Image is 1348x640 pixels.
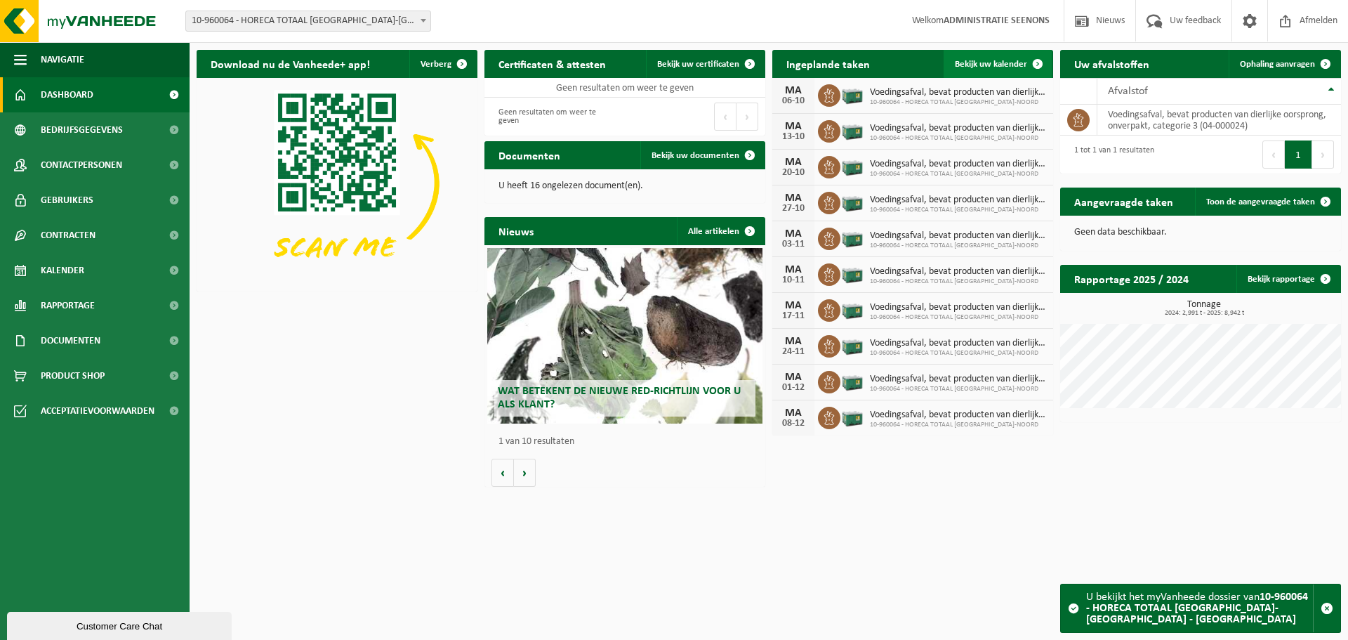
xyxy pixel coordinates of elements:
span: Product Shop [41,358,105,393]
div: U bekijkt het myVanheede dossier van [1086,585,1313,632]
span: 10-960064 - HORECA TOTAAL [GEOGRAPHIC_DATA]-NOORD [870,421,1046,429]
span: Contactpersonen [41,148,122,183]
button: Vorige [491,459,514,487]
div: MA [779,228,807,240]
span: Voedingsafval, bevat producten van dierlijke oorsprong, onverpakt, categorie 3 [870,195,1046,206]
span: Voedingsafval, bevat producten van dierlijke oorsprong, onverpakt, categorie 3 [870,123,1046,134]
img: PB-LB-0680-HPE-GN-01 [840,261,864,285]
span: Dashboard [41,77,93,112]
span: Documenten [41,323,100,358]
span: 10-960064 - HORECA TOTAAL [GEOGRAPHIC_DATA]-NOORD [870,170,1046,178]
span: Toon de aangevraagde taken [1206,197,1315,207]
span: Bekijk uw kalender [955,60,1027,69]
div: 1 tot 1 van 1 resultaten [1067,139,1154,170]
a: Bekijk uw kalender [944,50,1052,78]
h2: Nieuws [484,217,548,244]
div: MA [779,121,807,132]
div: 08-12 [779,419,807,429]
img: PB-LB-0680-HPE-GN-01 [840,154,864,178]
div: MA [779,336,807,347]
span: Acceptatievoorwaarden [41,393,154,429]
h2: Rapportage 2025 / 2024 [1060,265,1203,292]
p: Geen data beschikbaar. [1074,228,1327,237]
div: MA [779,407,807,419]
span: 10-960064 - HORECA TOTAAL ANTWERPEN-NOORD - ANTWERPEN [185,11,431,32]
img: PB-LB-0680-HPE-GN-01 [840,333,864,357]
img: PB-LB-0680-HPE-GN-01 [840,226,864,249]
p: 1 van 10 resultaten [498,437,758,447]
img: PB-LB-0680-HPE-GN-01 [840,190,864,214]
strong: 10-960064 - HORECA TOTAAL [GEOGRAPHIC_DATA]-[GEOGRAPHIC_DATA] - [GEOGRAPHIC_DATA] [1086,592,1308,625]
span: Gebruikers [41,183,93,218]
img: PB-LB-0680-HPE-GN-01 [840,82,864,106]
a: Bekijk uw certificaten [646,50,764,78]
span: Voedingsafval, bevat producten van dierlijke oorsprong, onverpakt, categorie 3 [870,302,1046,313]
a: Wat betekent de nieuwe RED-richtlijn voor u als klant? [487,248,762,424]
button: Previous [1262,141,1285,169]
button: Next [1312,141,1334,169]
span: Voedingsafval, bevat producten van dierlijke oorsprong, onverpakt, categorie 3 [870,230,1046,242]
span: Afvalstof [1108,86,1148,97]
span: Voedingsafval, bevat producten van dierlijke oorsprong, onverpakt, categorie 3 [870,266,1046,277]
div: MA [779,264,807,275]
span: Voedingsafval, bevat producten van dierlijke oorsprong, onverpakt, categorie 3 [870,159,1046,170]
img: PB-LB-0680-HPE-GN-01 [840,405,864,429]
span: Rapportage [41,288,95,323]
span: Wat betekent de nieuwe RED-richtlijn voor u als klant? [498,386,741,410]
img: Download de VHEPlus App [197,78,477,289]
div: MA [779,192,807,204]
div: 27-10 [779,204,807,214]
a: Toon de aangevraagde taken [1195,188,1340,216]
span: Voedingsafval, bevat producten van dierlijke oorsprong, onverpakt, categorie 3 [870,338,1046,349]
span: Bekijk uw certificaten [657,60,739,69]
a: Alle artikelen [677,217,764,245]
span: 10-960064 - HORECA TOTAAL [GEOGRAPHIC_DATA]-NOORD [870,277,1046,286]
span: Bekijk uw documenten [652,151,739,160]
p: U heeft 16 ongelezen document(en). [498,181,751,191]
div: MA [779,157,807,168]
h2: Certificaten & attesten [484,50,620,77]
span: Verberg [421,60,451,69]
h2: Download nu de Vanheede+ app! [197,50,384,77]
div: 20-10 [779,168,807,178]
h2: Uw afvalstoffen [1060,50,1163,77]
span: Voedingsafval, bevat producten van dierlijke oorsprong, onverpakt, categorie 3 [870,374,1046,385]
span: 10-960064 - HORECA TOTAAL [GEOGRAPHIC_DATA]-NOORD [870,134,1046,143]
h3: Tonnage [1067,300,1341,317]
h2: Aangevraagde taken [1060,188,1187,215]
button: Next [736,103,758,131]
a: Bekijk uw documenten [640,141,764,169]
span: Voedingsafval, bevat producten van dierlijke oorsprong, onverpakt, categorie 3 [870,410,1046,421]
span: Bedrijfsgegevens [41,112,123,148]
div: 06-10 [779,96,807,106]
a: Ophaling aanvragen [1229,50,1340,78]
span: Kalender [41,253,84,288]
td: Geen resultaten om weer te geven [484,78,765,98]
span: Contracten [41,218,95,253]
button: 1 [1285,141,1312,169]
div: MA [779,85,807,96]
div: 24-11 [779,347,807,357]
div: 03-11 [779,240,807,249]
img: PB-LB-0680-HPE-GN-01 [840,369,864,393]
span: 10-960064 - HORECA TOTAAL [GEOGRAPHIC_DATA]-NOORD [870,313,1046,322]
div: 10-11 [779,275,807,285]
span: 10-960064 - HORECA TOTAAL [GEOGRAPHIC_DATA]-NOORD [870,242,1046,250]
span: 10-960064 - HORECA TOTAAL ANTWERPEN-NOORD - ANTWERPEN [186,11,430,31]
div: MA [779,300,807,311]
strong: ADMINISTRATIE SEENONS [944,15,1050,26]
button: Verberg [409,50,476,78]
div: Geen resultaten om weer te geven [491,101,618,132]
span: Voedingsafval, bevat producten van dierlijke oorsprong, onverpakt, categorie 3 [870,87,1046,98]
img: PB-LB-0680-HPE-GN-01 [840,297,864,321]
span: Navigatie [41,42,84,77]
div: 01-12 [779,383,807,393]
iframe: chat widget [7,609,234,640]
img: PB-LB-0680-HPE-GN-01 [840,118,864,142]
div: MA [779,372,807,383]
span: 10-960064 - HORECA TOTAAL [GEOGRAPHIC_DATA]-NOORD [870,98,1046,107]
button: Previous [714,103,736,131]
a: Bekijk rapportage [1236,265,1340,293]
h2: Ingeplande taken [772,50,884,77]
